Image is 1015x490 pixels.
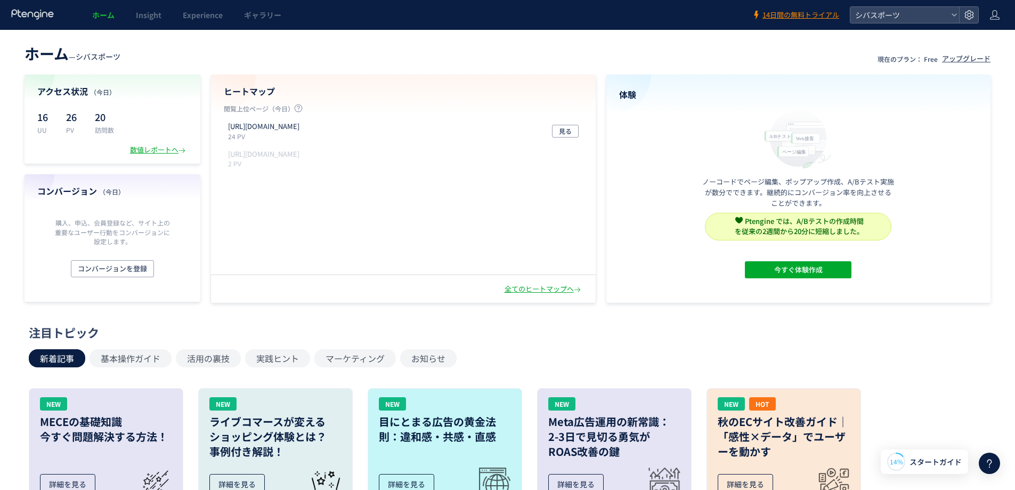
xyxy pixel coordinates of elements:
[774,261,823,278] span: 今すぐ体験作成
[95,125,114,134] p: 訪問数
[735,216,743,224] img: svg+xml,%3c
[29,324,981,341] div: 注目トピック
[37,185,188,197] h4: コンバージョン
[136,10,161,20] span: Insight
[749,397,776,411] div: HOT
[37,125,53,134] p: UU
[735,216,864,236] span: Ptengine では、A/Bテストの作成時間 を従来の2週間から20分に短縮しました。
[228,159,304,168] p: 2 PV
[66,108,82,125] p: 26
[505,284,583,294] div: 全てのヒートマップへ
[718,414,850,459] h3: 秋のECサイト改善ガイド｜「感性×データ」でユーザーを動かす
[400,349,457,367] button: お知らせ
[619,89,978,101] h4: 体験
[40,397,67,411] div: NEW
[314,349,396,367] button: マーケティング
[548,414,680,459] h3: Meta広告運用の新常識： 2-3日で見切る勇気が ROAS改善の鍵
[878,54,938,63] p: 現在のプラン： Free
[379,414,511,444] h3: 目にとまる広告の黄金法則：違和感・共感・直感
[942,54,990,64] div: アップグレード
[852,7,947,23] span: シバスポーツ
[209,414,342,459] h3: ライブコマースが変える ショッピング体験とは？ 事例付き解説！
[752,10,839,20] a: 14日間の無料トライアル
[130,145,188,155] div: 数値レポートへ
[552,125,579,138] button: 見る
[702,176,894,208] p: ノーコードでページ編集、ポップアップ作成、A/Bテスト実施が数分でできます。継続的にコンバージョン率を向上させることができます。
[25,43,120,64] div: —
[176,349,241,367] button: 活用の裏技
[25,43,69,64] span: ホーム
[52,218,173,245] p: 購入、申込、会員登録など、サイト上の重要なユーザー行動をコンバージョンに設定します。
[548,397,575,411] div: NEW
[209,397,237,411] div: NEW
[759,107,837,170] img: home_experience_onbo_jp-C5-EgdA0.svg
[78,260,147,277] span: コンバージョンを登録
[183,10,223,20] span: Experience
[745,261,851,278] button: 今すぐ体験作成
[29,349,85,367] button: 新着記事
[224,85,583,98] h4: ヒートマップ
[245,349,310,367] button: 実践ヒント
[90,87,116,97] span: （今日）
[559,125,572,138] span: 見る
[379,397,406,411] div: NEW
[37,85,188,98] h4: アクセス状況
[890,457,903,466] span: 14%
[228,122,299,132] p: https://shibaspo.co.jp
[228,132,304,141] p: 24 PV
[910,456,962,468] span: スタートガイド
[224,104,583,117] p: 閲覧上位ページ（今日）
[228,149,299,159] p: https://shibaspo.co.jp/index.html
[244,10,281,20] span: ギャラリー
[92,10,115,20] span: ホーム
[90,349,172,367] button: 基本操作ガイド
[66,125,82,134] p: PV
[40,414,172,444] h3: MECEの基礎知識 今すぐ問題解決する方法！
[95,108,114,125] p: 20
[99,187,125,196] span: （今日）
[718,397,745,411] div: NEW
[762,10,839,20] span: 14日間の無料トライアル
[76,51,120,62] span: シバスポーツ
[37,108,53,125] p: 16
[71,260,154,277] button: コンバージョンを登録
